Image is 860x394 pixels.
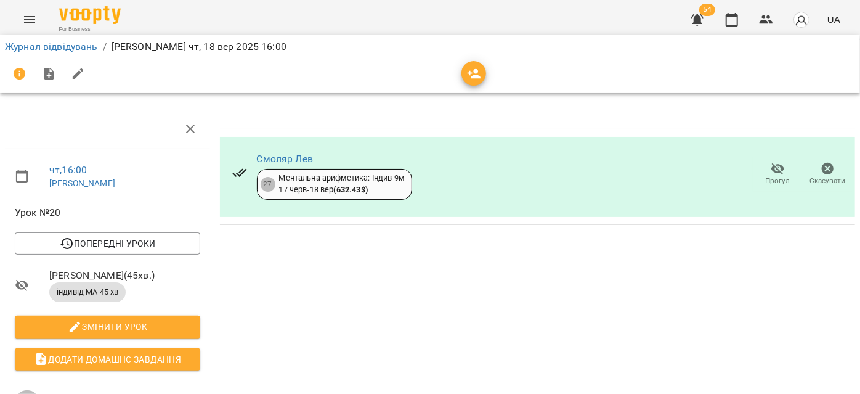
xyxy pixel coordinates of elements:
[15,5,44,35] button: Menu
[753,157,803,192] button: Прогул
[5,41,98,52] a: Журнал відвідувань
[15,232,200,255] button: Попередні уроки
[699,4,715,16] span: 54
[827,13,840,26] span: UA
[793,11,810,28] img: avatar_s.png
[822,8,845,31] button: UA
[25,236,190,251] span: Попередні уроки
[112,39,286,54] p: [PERSON_NAME] чт, 18 вер 2025 16:00
[803,157,853,192] button: Скасувати
[49,287,126,298] span: індивід МА 45 хв
[49,268,200,283] span: [PERSON_NAME] ( 45 хв. )
[766,176,790,186] span: Прогул
[810,176,846,186] span: Скасувати
[257,153,313,165] a: Смоляр Лев
[49,164,87,176] a: чт , 16:00
[25,319,190,334] span: Змінити урок
[49,178,115,188] a: [PERSON_NAME]
[261,177,275,192] div: 27
[59,6,121,24] img: Voopty Logo
[334,185,368,194] b: ( 632.43 $ )
[15,348,200,371] button: Додати домашнє завдання
[15,205,200,220] span: Урок №20
[59,25,121,33] span: For Business
[15,316,200,338] button: Змінити урок
[25,352,190,367] span: Додати домашнє завдання
[279,173,404,195] div: Ментальна арифметика: Індив 9м 17 черв - 18 вер
[5,39,855,54] nav: breadcrumb
[103,39,107,54] li: /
